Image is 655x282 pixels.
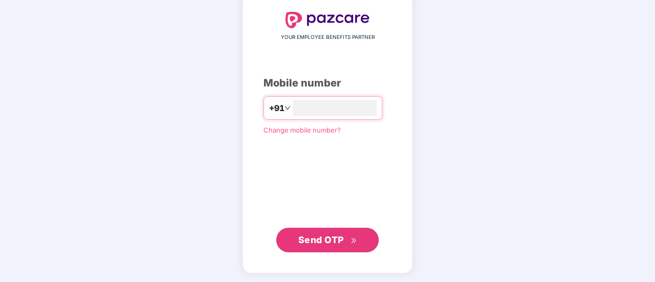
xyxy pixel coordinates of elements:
[269,102,284,115] span: +91
[351,237,357,244] span: double-right
[285,12,370,28] img: logo
[276,228,379,252] button: Send OTPdouble-right
[281,33,375,41] span: YOUR EMPLOYEE BENEFITS PARTNER
[284,105,291,111] span: down
[263,126,341,134] a: Change mobile number?
[298,234,344,245] span: Send OTP
[263,75,392,91] div: Mobile number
